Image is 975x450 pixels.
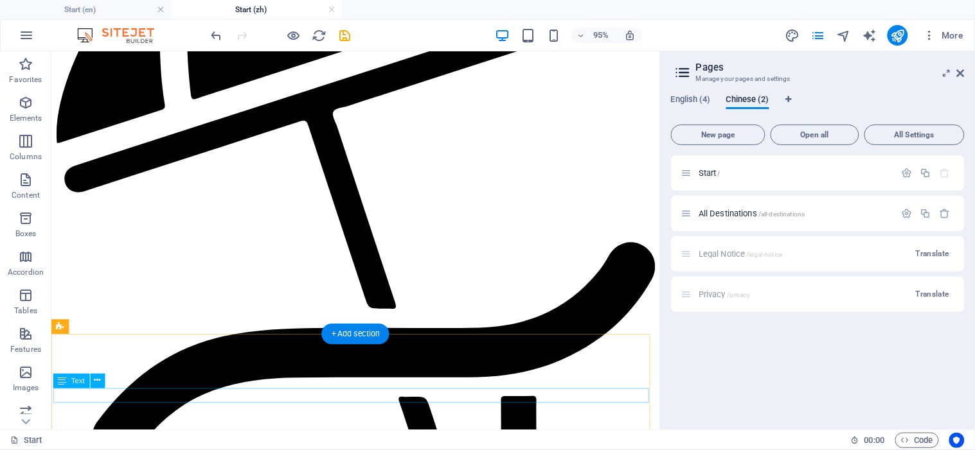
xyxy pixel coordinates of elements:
[71,377,85,384] span: Text
[10,433,42,448] a: Click to cancel selection. Double-click to open Pages
[918,25,969,46] button: More
[718,170,720,177] span: /
[9,74,42,85] p: Favorites
[873,435,875,445] span: :
[862,28,877,43] button: text_generator
[940,208,951,219] div: Remove
[864,125,965,145] button: All Settings
[671,125,765,145] button: New page
[920,168,931,178] div: Duplicate
[8,267,44,277] p: Accordion
[10,151,42,162] p: Columns
[591,28,611,43] h6: 95%
[836,28,851,43] i: Navigator
[810,28,826,43] button: pages
[902,208,913,219] div: Settings
[12,190,40,200] p: Content
[171,3,342,17] h4: Start (zh)
[312,28,327,43] i: Reload page
[776,131,854,139] span: Open all
[696,62,965,73] h2: Pages
[949,433,965,448] button: Usercentrics
[571,28,617,43] button: 95%
[911,284,954,304] button: Translate
[940,168,951,178] div: The startpage cannot be deleted
[895,433,939,448] button: Code
[695,169,895,177] div: Start/
[74,28,170,43] img: Editor Logo
[10,344,41,354] p: Features
[902,168,913,178] div: Settings
[890,28,905,43] i: Publish
[864,433,884,448] span: 00 00
[851,433,885,448] h6: Session time
[771,125,859,145] button: Open all
[758,211,805,218] span: /all-destinations
[699,209,805,218] span: Click to open page
[810,28,825,43] i: Pages (Ctrl+Alt+S)
[14,306,37,316] p: Tables
[15,229,37,239] p: Boxes
[13,383,39,393] p: Images
[836,28,852,43] button: navigator
[901,433,933,448] span: Code
[870,131,959,139] span: All Settings
[695,209,895,218] div: All Destinations/all-destinations
[785,28,800,43] button: design
[322,323,389,343] div: + Add section
[671,92,711,110] span: English (4)
[920,208,931,219] div: Duplicate
[210,28,224,43] i: Undo: Change image (Ctrl+Z)
[862,28,877,43] i: AI Writer
[916,289,949,299] span: Translate
[888,25,908,46] button: publish
[286,28,301,43] button: Click here to leave preview mode and continue editing
[916,248,949,259] span: Translate
[726,92,769,110] span: Chinese (2)
[338,28,353,43] i: Save (Ctrl+S)
[785,28,800,43] i: Design (Ctrl+Alt+Y)
[677,131,760,139] span: New page
[624,30,636,41] i: On resize automatically adjust zoom level to fit chosen device.
[924,29,964,42] span: More
[337,28,353,43] button: save
[671,95,965,119] div: Language Tabs
[911,243,954,264] button: Translate
[209,28,224,43] button: undo
[10,113,42,123] p: Elements
[312,28,327,43] button: reload
[699,168,720,178] span: Start
[696,73,939,85] h3: Manage your pages and settings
